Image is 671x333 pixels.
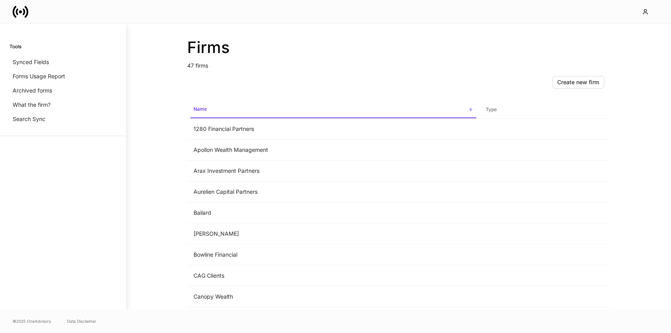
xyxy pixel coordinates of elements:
[9,69,117,83] a: Forms Usage Report
[187,38,611,57] h2: Firms
[187,182,479,202] td: Aurelien Capital Partners
[194,105,207,113] h6: Name
[13,58,49,66] p: Synced Fields
[9,112,117,126] a: Search Sync
[13,87,52,95] p: Archived forms
[9,83,117,98] a: Archived forms
[187,265,479,286] td: CAG Clients
[187,286,479,307] td: Canopy Wealth
[187,57,611,70] p: 47 firms
[13,318,51,324] span: © 2025 OneAdvisory
[187,140,479,161] td: Apollon Wealth Management
[187,244,479,265] td: Bowline Financial
[486,106,497,113] h6: Type
[187,161,479,182] td: Arax Investment Partners
[13,101,51,109] p: What the firm?
[190,101,476,118] span: Name
[552,76,604,89] button: Create new firm
[67,318,96,324] a: Data Disclaimer
[9,55,117,69] a: Synced Fields
[187,119,479,140] td: 1280 Financial Partners
[557,79,599,85] div: Create new firm
[187,307,479,328] td: Canvas Wealth Advisors
[13,115,45,123] p: Search Sync
[13,72,65,80] p: Forms Usage Report
[9,43,21,50] h6: Tools
[9,98,117,112] a: What the firm?
[483,102,607,118] span: Type
[187,202,479,223] td: Bailard
[187,223,479,244] td: [PERSON_NAME]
